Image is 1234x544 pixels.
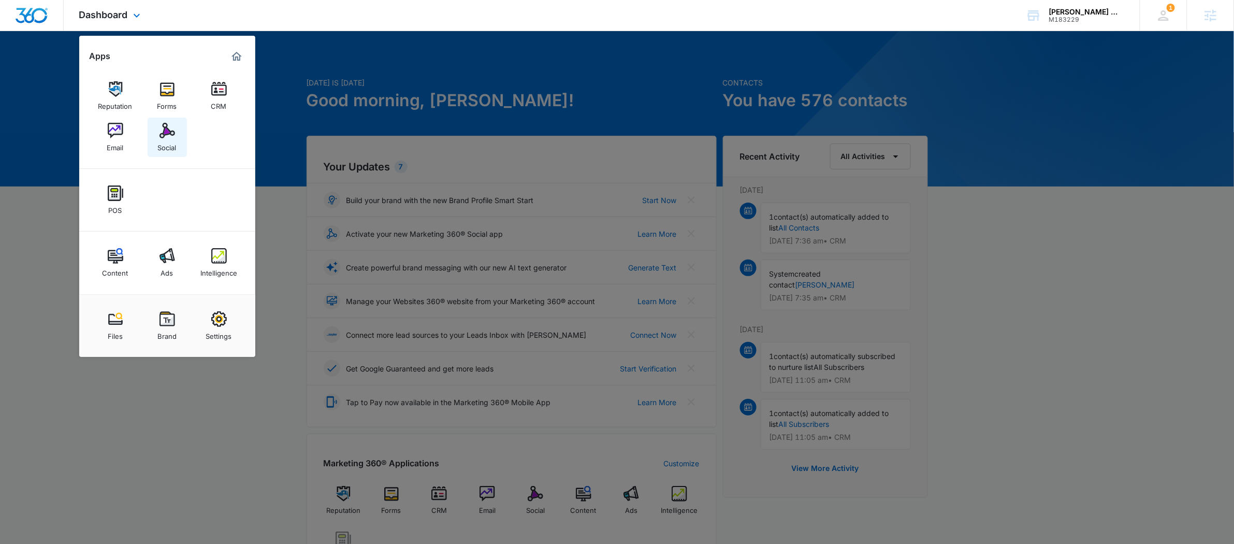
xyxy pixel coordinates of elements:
div: Settings [206,327,232,340]
a: Files [96,306,135,346]
div: account name [1049,8,1125,16]
a: Brand [148,306,187,346]
a: CRM [199,76,239,116]
div: Brand [157,327,177,340]
div: Content [103,264,128,277]
div: Intelligence [200,264,237,277]
div: Forms [157,97,177,110]
div: Social [158,138,177,152]
h2: Apps [90,51,111,61]
a: Reputation [96,76,135,116]
div: POS [109,201,122,214]
div: Ads [161,264,173,277]
a: Social [148,118,187,157]
a: Marketing 360® Dashboard [228,48,245,65]
a: Forms [148,76,187,116]
a: Settings [199,306,239,346]
a: Ads [148,243,187,282]
div: Reputation [98,97,133,110]
a: Intelligence [199,243,239,282]
div: Files [108,327,123,340]
div: account id [1049,16,1125,23]
div: CRM [211,97,227,110]
span: 1 [1167,4,1175,12]
a: Email [96,118,135,157]
a: Content [96,243,135,282]
a: POS [96,180,135,220]
div: Email [107,138,124,152]
span: Dashboard [79,9,128,20]
div: notifications count [1167,4,1175,12]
